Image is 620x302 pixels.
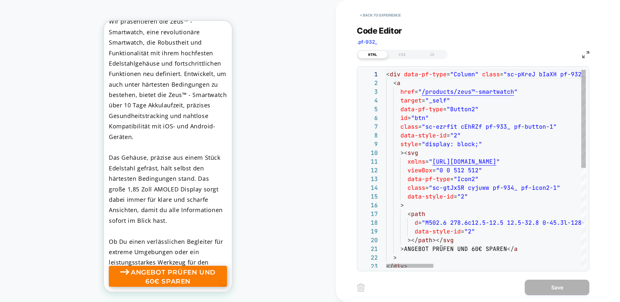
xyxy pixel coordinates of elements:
[357,10,404,20] button: < Back to experience
[450,70,479,78] span: "Column"
[464,228,475,235] span: "2"
[360,113,378,122] div: 6
[360,227,378,236] div: 19
[425,97,450,104] span: "_self"
[400,88,415,95] span: href
[450,175,454,183] span: =
[400,114,408,122] span: id
[447,132,450,139] span: =
[450,132,461,139] span: "2"
[360,244,378,253] div: 21
[432,167,436,174] span: =
[425,158,429,165] span: =
[360,236,378,244] div: 20
[360,122,378,131] div: 7
[482,70,500,78] span: class
[360,210,378,218] div: 17
[408,149,418,156] span: svg
[390,70,400,78] span: div
[393,254,397,261] span: >
[454,193,457,200] span: =
[400,140,418,148] span: style
[422,123,557,130] span: "sc-ezrfit cEhRZf pf-933_ pf-button-1"
[360,157,378,166] div: 11
[429,158,432,165] span: "
[417,51,447,59] div: JS
[360,70,378,79] div: 1
[432,158,496,165] span: [URL][DOMAIN_NAME]
[429,184,560,191] span: "sc-gtJxSR cyjuww pf-934_ pf-icon2-1"
[422,140,482,148] span: "display: block;"
[404,70,447,78] span: data-pf-type
[408,193,454,200] span: data-style-id
[415,228,461,235] span: data-style-id
[418,219,422,226] span: =
[400,149,408,156] span: ><
[400,132,447,139] span: data-style-id
[360,218,378,227] div: 18
[357,39,377,45] span: .pf-932_
[418,140,422,148] span: =
[457,193,468,200] span: "2"
[514,88,518,95] span: "
[358,51,387,59] div: HTML
[418,88,422,95] span: "
[400,201,404,209] span: >
[507,245,514,253] span: </
[436,167,482,174] span: "0 0 512 512"
[418,236,432,244] span: path
[447,105,479,113] span: "Button2"
[393,263,404,270] span: div
[503,70,589,78] span: "sc-pKreJ bIaXH pf-932_"
[408,184,425,191] span: class
[408,167,432,174] span: viewBox
[360,131,378,140] div: 8
[400,97,422,104] span: target
[360,253,378,262] div: 22
[360,192,378,201] div: 15
[408,114,411,122] span: =
[360,140,378,148] div: 9
[454,175,479,183] span: "Icon2"
[408,158,425,165] span: xmlns
[360,96,378,105] div: 4
[387,51,417,59] div: CSS
[415,219,418,226] span: d
[404,263,408,270] span: >
[411,114,429,122] span: "btn"
[461,228,464,235] span: =
[582,51,589,58] img: fullscreen
[525,280,589,295] button: Save
[360,166,378,175] div: 12
[422,219,599,226] span: "M502.6 278.6c12.5-12.5 12.5-32.8 0-45.3l-128-128c
[443,236,454,244] span: svg
[360,79,378,87] div: 2
[360,105,378,113] div: 5
[386,70,390,78] span: <
[422,97,425,104] span: =
[360,148,378,157] div: 10
[425,184,429,191] span: =
[360,262,378,271] div: 23
[386,263,393,270] span: </
[357,284,365,292] img: delete
[408,236,418,244] span: ></
[415,88,418,95] span: =
[360,183,378,192] div: 14
[357,26,402,36] span: Code Editor
[432,236,443,244] span: ></
[393,79,397,87] span: <
[447,70,450,78] span: =
[400,123,418,130] span: class
[5,245,123,266] a: ANGEBOT PRÜFEN UND 60€ SPAREN
[404,245,507,253] span: ANGEBOT PRÜFEN UND 60€ SPAREN
[443,105,447,113] span: =
[118,259,121,264] button: Open chat
[500,70,503,78] span: =
[418,123,422,130] span: =
[360,201,378,210] div: 16
[514,245,518,253] span: a
[400,245,404,253] span: >
[408,210,411,218] span: <
[400,105,443,113] span: data-pf-type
